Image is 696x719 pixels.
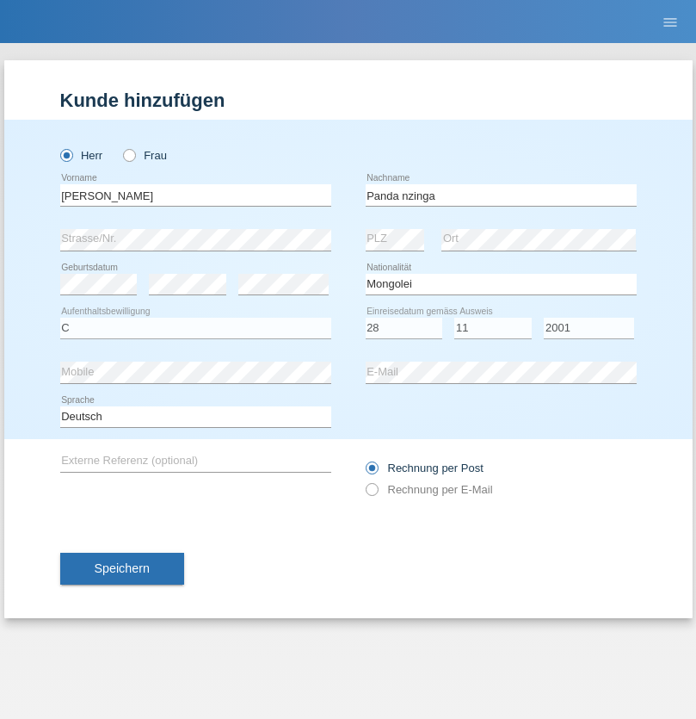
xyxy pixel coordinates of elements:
[60,90,637,111] h1: Kunde hinzufügen
[366,462,377,483] input: Rechnung per Post
[123,149,167,162] label: Frau
[60,149,71,160] input: Herr
[653,16,687,27] a: menu
[366,483,493,496] label: Rechnung per E-Mail
[366,462,484,474] label: Rechnung per Post
[366,483,377,505] input: Rechnung per E-Mail
[95,561,150,575] span: Speichern
[123,149,134,160] input: Frau
[662,14,679,31] i: menu
[60,553,184,586] button: Speichern
[60,149,103,162] label: Herr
